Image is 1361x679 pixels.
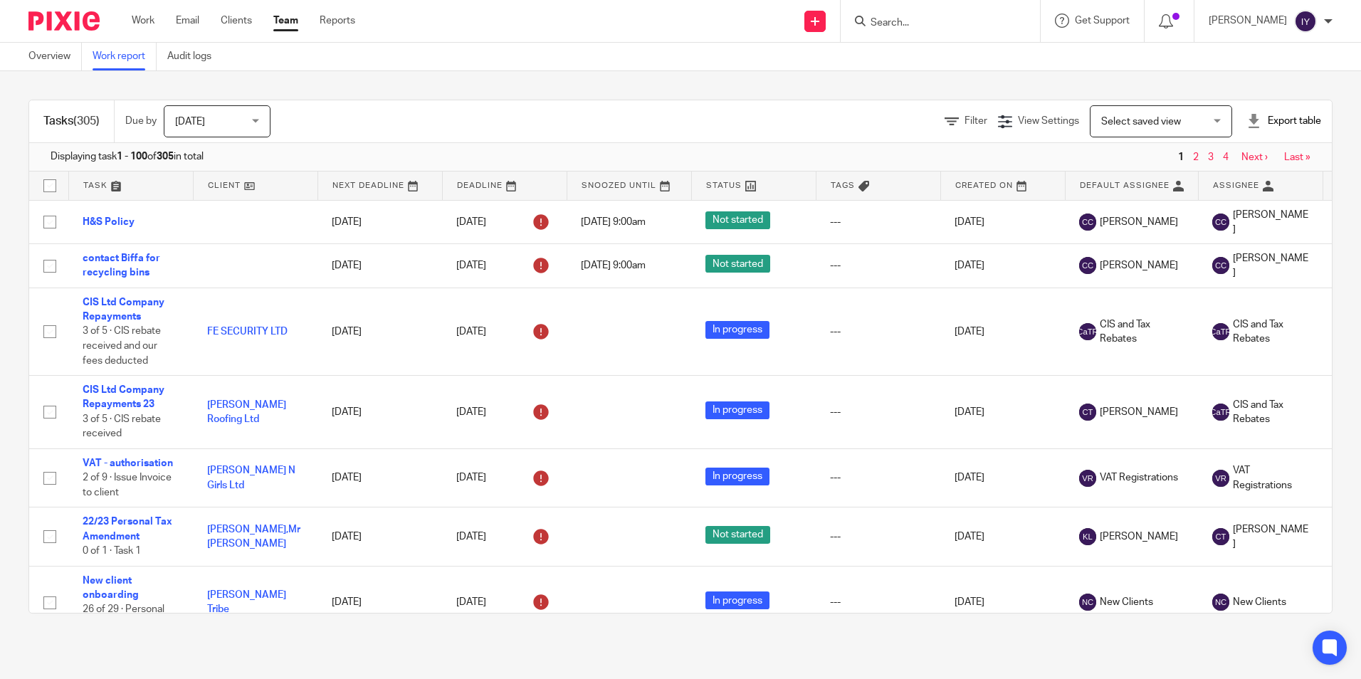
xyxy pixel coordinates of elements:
b: 1 - 100 [117,152,147,162]
td: [DATE] [317,200,442,244]
img: svg%3E [1079,323,1096,340]
img: svg%3E [1079,528,1096,545]
span: (305) [73,115,100,127]
a: FE SECURITY LTD [207,327,288,337]
td: [DATE] [940,200,1065,244]
div: [DATE] [456,467,552,490]
span: In progress [705,591,769,609]
img: svg%3E [1212,404,1229,421]
img: svg%3E [1079,214,1096,231]
a: 4 [1223,152,1229,162]
span: [PERSON_NAME] [1100,258,1178,273]
img: svg%3E [1212,257,1229,274]
span: New Clients [1100,595,1153,609]
a: Work report [93,43,157,70]
span: [PERSON_NAME] [1233,208,1308,237]
span: [PERSON_NAME] [1100,530,1178,544]
span: CIS and Tax Rebates [1233,398,1308,427]
td: [DATE] [940,507,1065,566]
a: Last » [1284,152,1310,162]
img: svg%3E [1079,470,1096,487]
td: [DATE] [317,244,442,288]
div: --- [830,470,926,485]
span: 0 of 1 · Task 1 [83,546,141,556]
td: [DATE] [940,566,1065,639]
img: Pixie [28,11,100,31]
a: contact Biffa for recycling bins [83,253,160,278]
a: [PERSON_NAME] Roofing Ltd [207,400,286,424]
div: [DATE] [456,401,552,423]
a: CIS Ltd Company Repayments [83,298,164,322]
span: [PERSON_NAME] [1233,251,1308,280]
span: [PERSON_NAME] [1233,522,1308,552]
a: 2 [1193,152,1199,162]
h1: Tasks [43,114,100,129]
span: 26 of 29 · Personal UTR [83,604,164,629]
img: svg%3E [1212,594,1229,611]
a: Email [176,14,199,28]
a: Reports [320,14,355,28]
span: 3 of 5 · CIS rebate received [83,414,161,439]
span: Tags [831,181,855,189]
td: [DATE] [317,507,442,566]
span: In progress [705,321,769,339]
a: 22/23 Personal Tax Amendment [83,517,172,541]
img: svg%3E [1079,257,1096,274]
div: [DATE] [456,254,552,277]
img: svg%3E [1212,528,1229,545]
p: Due by [125,114,157,128]
a: CIS Ltd Company Repayments 23 [83,385,164,409]
div: --- [830,215,926,229]
nav: pager [1175,152,1310,163]
td: [DATE] [317,566,442,639]
td: [DATE] [940,288,1065,375]
span: [PERSON_NAME] [1100,215,1178,229]
span: [DATE] 9:00am [581,217,646,227]
span: New Clients [1233,595,1286,609]
span: Displaying task of in total [51,149,204,164]
div: Export table [1246,114,1321,128]
div: --- [830,325,926,339]
a: Clients [221,14,252,28]
div: --- [830,530,926,544]
td: [DATE] [940,244,1065,288]
td: [DATE] [940,376,1065,449]
a: [PERSON_NAME] N Girls Ltd [207,465,295,490]
span: 2 of 9 · Issue Invoice to client [83,473,172,498]
img: svg%3E [1079,594,1096,611]
div: [DATE] [456,525,552,548]
div: [DATE] [456,320,552,343]
a: New client onboarding [83,576,139,600]
a: [PERSON_NAME] Tribe [207,590,286,614]
img: svg%3E [1294,10,1317,33]
img: svg%3E [1212,470,1229,487]
span: Get Support [1075,16,1130,26]
a: 3 [1208,152,1214,162]
span: Select saved view [1101,117,1181,127]
span: Not started [705,211,770,229]
td: [DATE] [317,376,442,449]
span: 3 of 5 · CIS rebate received and our fees deducted [83,327,161,366]
div: --- [830,405,926,419]
span: [PERSON_NAME] [1100,405,1178,419]
span: [DATE] [175,117,205,127]
td: [DATE] [940,448,1065,507]
span: CIS and Tax Rebates [1100,317,1184,347]
span: Not started [705,526,770,544]
a: Work [132,14,154,28]
span: VAT Registrations [1233,463,1308,493]
a: Audit logs [167,43,222,70]
a: [PERSON_NAME],Mr [PERSON_NAME] [207,525,300,549]
span: CIS and Tax Rebates [1233,317,1308,347]
a: H&S Policy [83,217,135,227]
img: svg%3E [1212,214,1229,231]
img: svg%3E [1212,323,1229,340]
span: VAT Registrations [1100,470,1178,485]
a: Team [273,14,298,28]
p: [PERSON_NAME] [1209,14,1287,28]
span: [DATE] 9:00am [581,260,646,270]
div: [DATE] [456,591,552,614]
span: In progress [705,468,769,485]
a: Next › [1241,152,1268,162]
b: 305 [157,152,174,162]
